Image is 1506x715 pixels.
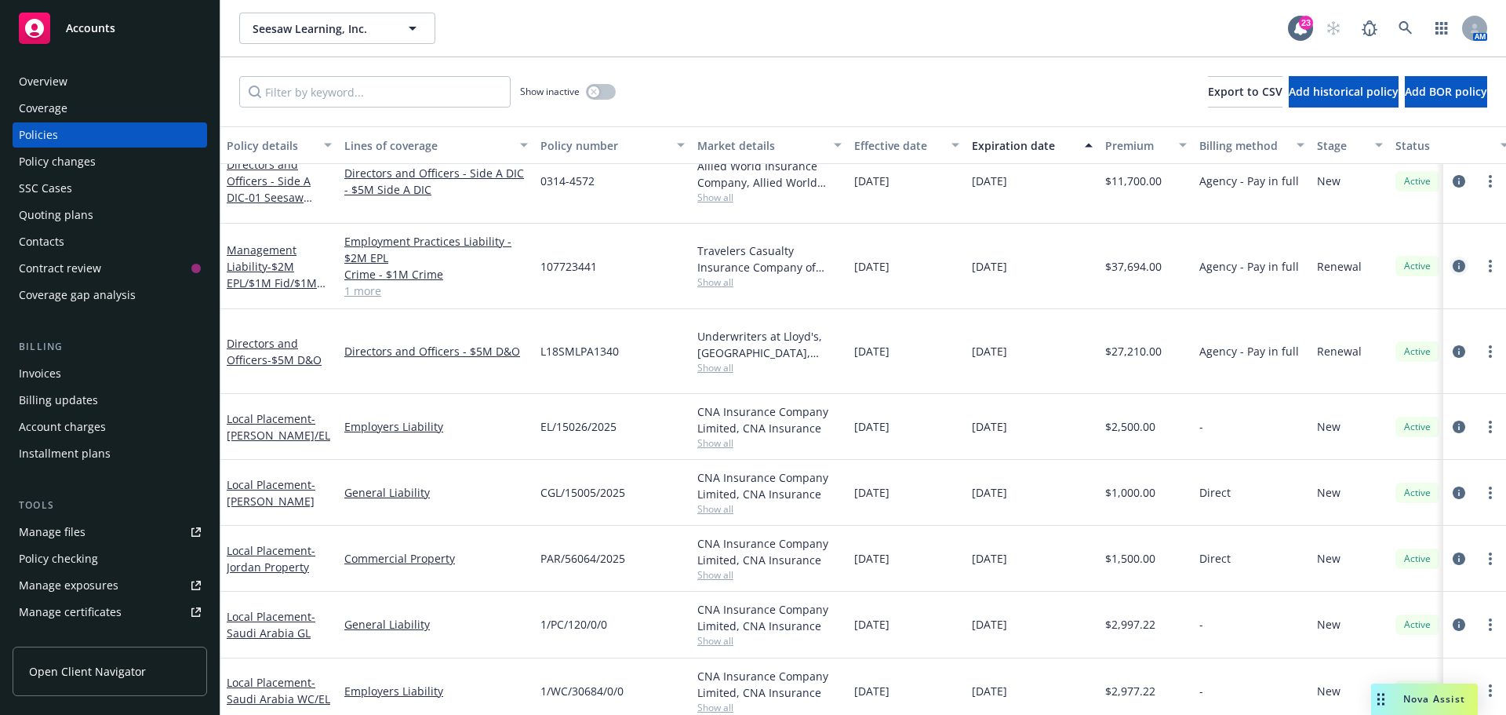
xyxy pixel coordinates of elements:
a: circleInformation [1450,615,1468,634]
span: 1/PC/120/0/0 [540,616,607,633]
button: Seesaw Learning, Inc. [239,13,435,44]
a: more [1481,257,1500,275]
span: Seesaw Learning, Inc. [253,20,388,37]
span: [DATE] [854,343,889,359]
a: Start snowing [1318,13,1349,44]
a: Local Placement [227,675,330,706]
a: Directors and Officers - $5M D&O [344,343,528,359]
span: New [1317,418,1340,435]
div: CNA Insurance Company Limited, CNA Insurance [697,535,842,568]
div: Installment plans [19,441,111,466]
div: Tools [13,498,207,513]
div: Coverage [19,96,67,121]
span: New [1317,173,1340,189]
span: Show all [697,568,842,582]
a: Policy checking [13,546,207,571]
span: [DATE] [972,484,1007,501]
span: $2,500.00 [1105,418,1155,435]
a: Local Placement [227,411,330,443]
div: Billing [13,339,207,355]
div: Underwriters at Lloyd's, [GEOGRAPHIC_DATA], [PERSON_NAME] of [GEOGRAPHIC_DATA], Scale Underwritin... [697,328,842,361]
div: SSC Cases [19,176,72,201]
a: Search [1390,13,1421,44]
div: Contract review [19,256,101,281]
div: Policy details [227,137,315,154]
a: Directors and Officers - Side A DIC - $5M Side A DIC [344,165,528,198]
div: Stage [1317,137,1366,154]
a: Switch app [1426,13,1457,44]
span: $37,694.00 [1105,258,1162,275]
span: Direct [1199,550,1231,567]
div: Market details [697,137,824,154]
span: Show all [697,701,842,714]
a: Local Placement [227,609,315,640]
span: $27,210.00 [1105,343,1162,359]
span: [DATE] [972,343,1007,359]
a: Policy changes [13,149,207,174]
a: Local Placement [227,543,315,575]
a: General Liability [344,484,528,501]
a: Manage files [13,520,207,545]
span: $2,977.22 [1105,683,1155,699]
div: Manage files [19,520,85,545]
span: - [PERSON_NAME] [227,477,315,509]
a: Coverage gap analysis [13,283,207,308]
div: Invoices [19,361,61,386]
a: Accounts [13,6,207,50]
button: Policy details [220,126,338,164]
a: Manage claims [13,626,207,651]
a: more [1481,342,1500,361]
span: - Saudi Arabia GL [227,609,315,640]
a: Invoices [13,361,207,386]
span: Add historical policy [1289,84,1399,99]
span: - [1199,683,1203,699]
a: Billing updates [13,388,207,413]
span: - $5M D&O [267,352,322,367]
span: 0314-4572 [540,173,595,189]
div: CNA Insurance Company Limited, CNA Insurance [697,403,842,436]
div: Expiration date [972,137,1075,154]
a: Overview [13,69,207,94]
a: circleInformation [1450,172,1468,191]
span: Active [1402,618,1433,632]
span: [DATE] [854,418,889,435]
span: Accounts [66,22,115,35]
span: $1,000.00 [1105,484,1155,501]
a: Manage exposures [13,573,207,598]
button: Billing method [1193,126,1311,164]
a: Management Liability [227,243,317,307]
a: more [1481,418,1500,436]
span: - 01 Seesaw Learning 2024 XS Side A DIC $5M xs $5M D&O [227,190,321,254]
div: Billing method [1199,137,1287,154]
span: - $2M EPL/$1M Fid/$1M Crime [227,259,326,307]
span: Agency - Pay in full [1199,258,1299,275]
span: Active [1402,174,1433,188]
button: Policy number [534,126,691,164]
span: New [1317,616,1340,633]
div: Drag to move [1371,684,1391,715]
span: Agency - Pay in full [1199,173,1299,189]
span: - Saudi Arabia WC/EL [227,675,330,706]
span: $11,700.00 [1105,173,1162,189]
span: Open Client Navigator [29,663,146,680]
span: Add BOR policy [1405,84,1487,99]
div: CNA Insurance Company Limited, CNA Insurance [697,469,842,502]
div: 23 [1299,16,1313,30]
span: [DATE] [972,418,1007,435]
a: 1 more [344,283,528,299]
span: Show all [697,634,842,648]
div: Manage claims [19,626,98,651]
span: Show all [697,275,842,289]
span: [DATE] [854,616,889,633]
span: [DATE] [854,550,889,567]
span: Show inactive [520,85,580,98]
a: more [1481,172,1500,191]
a: Employment Practices Liability - $2M EPL [344,233,528,266]
div: Premium [1105,137,1170,154]
span: Show all [697,502,842,516]
a: Account charges [13,414,207,440]
a: Contract review [13,256,207,281]
button: Expiration date [966,126,1099,164]
span: New [1317,484,1340,501]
